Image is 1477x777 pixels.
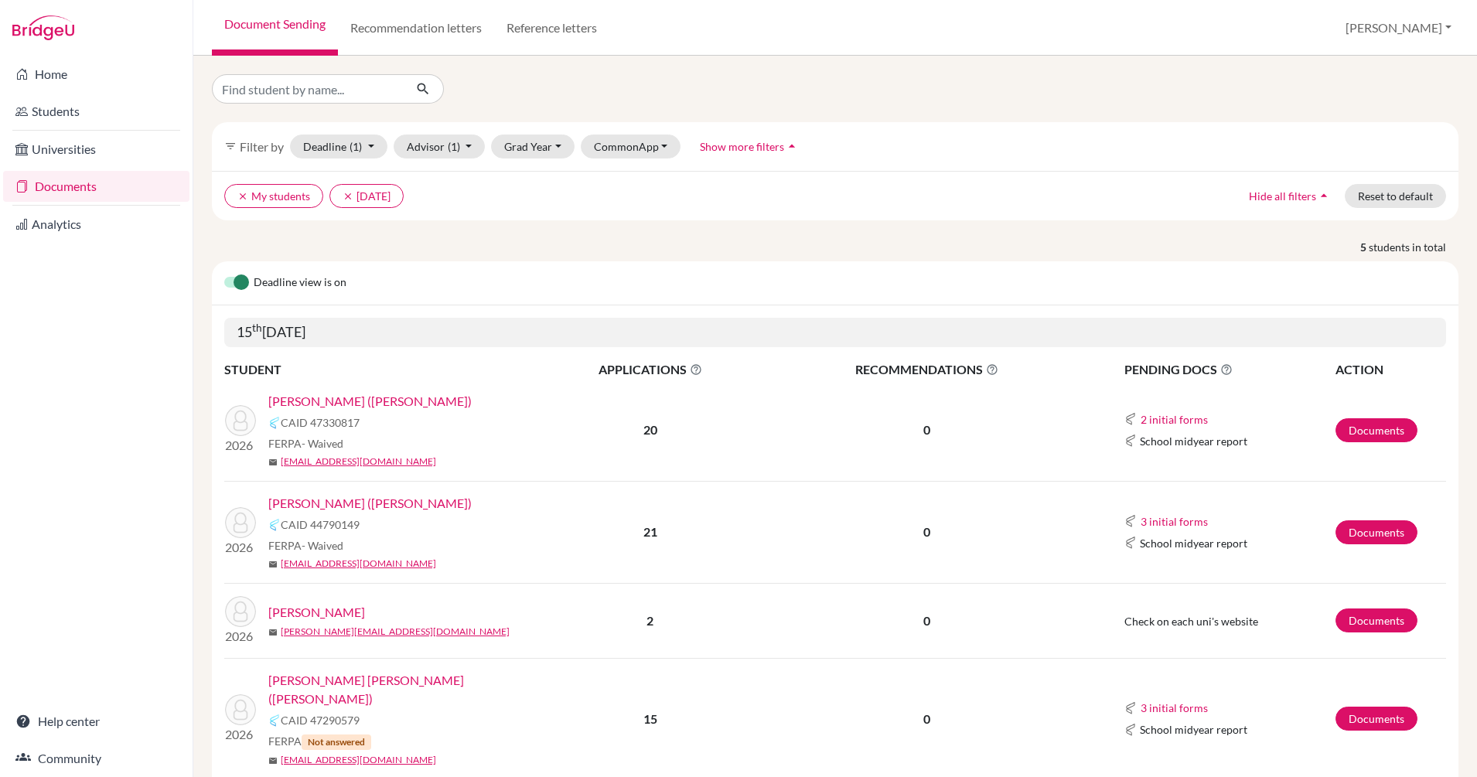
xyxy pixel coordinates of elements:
[767,360,1086,379] span: RECOMMENDATIONS
[1339,13,1458,43] button: [PERSON_NAME]
[268,519,281,531] img: Common App logo
[290,135,387,158] button: Deadline(1)
[268,537,343,554] span: FERPA
[1124,702,1137,714] img: Common App logo
[237,191,248,202] i: clear
[281,414,360,431] span: CAID 47330817
[643,711,657,726] b: 15
[268,756,278,765] span: mail
[784,138,800,154] i: arrow_drop_up
[225,405,256,436] img: Bui, Quang Hien (Henry)
[12,15,74,40] img: Bridge-U
[491,135,575,158] button: Grad Year
[224,360,534,380] th: STUDENT
[268,733,371,750] span: FERPA
[224,184,323,208] button: clearMy students
[3,134,189,165] a: Universities
[1124,435,1137,447] img: Common App logo
[225,507,256,538] img: Hong, Yoonsung (David)
[1140,411,1209,428] button: 2 initial forms
[268,392,472,411] a: [PERSON_NAME] ([PERSON_NAME])
[1140,433,1247,449] span: School midyear report
[700,140,784,153] span: Show more filters
[225,725,256,744] p: 2026
[3,706,189,737] a: Help center
[767,421,1086,439] p: 0
[1335,608,1417,632] a: Documents
[224,318,1446,347] h5: 15 [DATE]
[1124,615,1258,628] span: Check on each uni's website
[350,140,362,153] span: (1)
[687,135,813,158] button: Show more filtersarrow_drop_up
[281,712,360,728] span: CAID 47290579
[268,435,343,452] span: FERPA
[268,458,278,467] span: mail
[225,538,256,557] p: 2026
[302,734,371,750] span: Not answered
[302,437,343,450] span: - Waived
[343,191,353,202] i: clear
[1345,184,1446,208] button: Reset to default
[1124,537,1137,549] img: Common App logo
[646,613,653,628] b: 2
[252,322,262,334] sup: th
[1140,721,1247,738] span: School midyear report
[268,494,472,513] a: [PERSON_NAME] ([PERSON_NAME])
[3,171,189,202] a: Documents
[767,612,1086,630] p: 0
[224,140,237,152] i: filter_list
[254,274,346,292] span: Deadline view is on
[302,539,343,552] span: - Waived
[394,135,486,158] button: Advisor(1)
[225,596,256,627] img: Nair, Anjali Bhaskar
[3,59,189,90] a: Home
[1124,413,1137,425] img: Common App logo
[268,417,281,429] img: Common App logo
[281,557,436,571] a: [EMAIL_ADDRESS][DOMAIN_NAME]
[281,625,510,639] a: [PERSON_NAME][EMAIL_ADDRESS][DOMAIN_NAME]
[643,524,657,539] b: 21
[448,140,460,153] span: (1)
[225,694,256,725] img: Nguyen, Gia Bach (Tom)
[268,628,278,637] span: mail
[329,184,404,208] button: clear[DATE]
[3,743,189,774] a: Community
[1369,239,1458,255] span: students in total
[268,560,278,569] span: mail
[281,753,436,767] a: [EMAIL_ADDRESS][DOMAIN_NAME]
[1335,418,1417,442] a: Documents
[268,671,544,708] a: [PERSON_NAME] [PERSON_NAME] ([PERSON_NAME])
[225,436,256,455] p: 2026
[225,627,256,646] p: 2026
[1335,707,1417,731] a: Documents
[1124,515,1137,527] img: Common App logo
[240,139,284,154] span: Filter by
[212,74,404,104] input: Find student by name...
[268,603,365,622] a: [PERSON_NAME]
[1124,724,1137,736] img: Common App logo
[3,96,189,127] a: Students
[581,135,681,158] button: CommonApp
[1140,699,1209,717] button: 3 initial forms
[281,455,436,469] a: [EMAIL_ADDRESS][DOMAIN_NAME]
[767,710,1086,728] p: 0
[1335,360,1446,380] th: ACTION
[3,209,189,240] a: Analytics
[1124,360,1334,379] span: PENDING DOCS
[281,516,360,533] span: CAID 44790149
[1360,239,1369,255] strong: 5
[534,360,766,379] span: APPLICATIONS
[643,422,657,437] b: 20
[1249,189,1316,203] span: Hide all filters
[1335,520,1417,544] a: Documents
[1316,188,1332,203] i: arrow_drop_up
[1236,184,1345,208] button: Hide all filtersarrow_drop_up
[1140,535,1247,551] span: School midyear report
[1140,513,1209,530] button: 3 initial forms
[767,523,1086,541] p: 0
[268,714,281,727] img: Common App logo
